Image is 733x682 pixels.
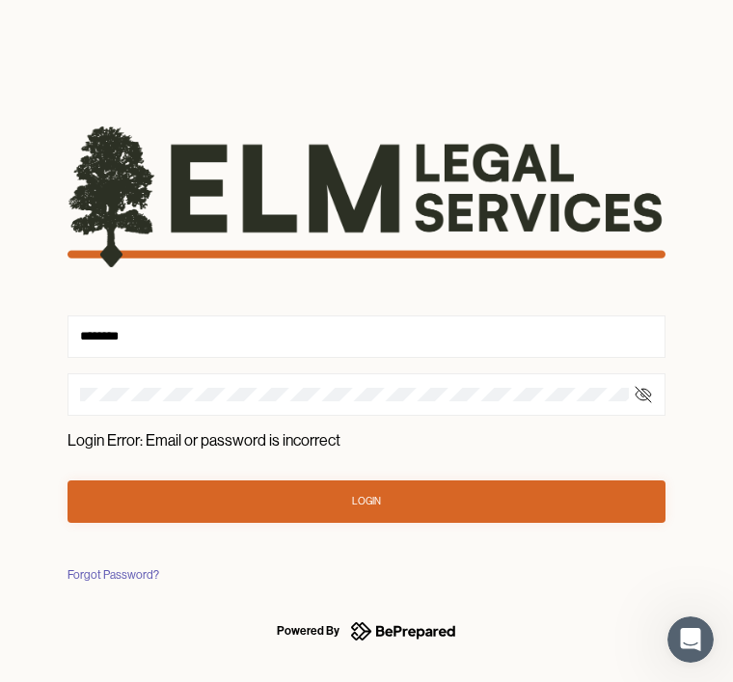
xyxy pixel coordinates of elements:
[277,619,339,642] div: Powered By
[68,480,665,523] button: Login
[68,565,159,585] div: Forgot Password?
[352,492,381,511] div: Login
[667,616,714,663] iframe: Intercom live chat
[68,126,665,523] form: Login Error: Email or password is incorrect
